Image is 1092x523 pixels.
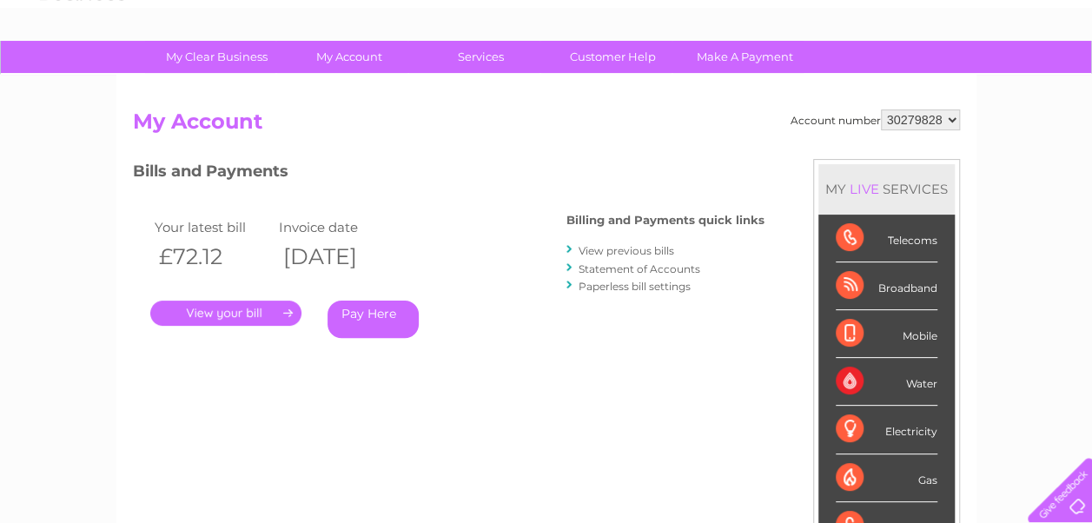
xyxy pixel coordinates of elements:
a: 0333 014 3131 [764,9,884,30]
a: Water [786,74,819,87]
div: Mobile [836,310,937,358]
a: Services [409,41,553,73]
a: My Account [277,41,420,73]
h3: Bills and Payments [133,159,764,189]
img: logo.png [38,45,127,98]
div: Clear Business is a trading name of Verastar Limited (registered in [GEOGRAPHIC_DATA] No. 3667643... [136,10,957,84]
div: Water [836,358,937,406]
td: Invoice date [275,215,400,239]
a: View previous bills [579,244,674,257]
a: Paperless bill settings [579,280,691,293]
a: Telecoms [878,74,930,87]
a: Customer Help [541,41,685,73]
div: Telecoms [836,215,937,262]
td: Your latest bill [150,215,275,239]
a: Pay Here [328,301,419,338]
div: Broadband [836,262,937,310]
a: Make A Payment [673,41,817,73]
a: Contact [976,74,1019,87]
div: MY SERVICES [818,164,955,214]
div: LIVE [846,181,883,197]
div: Electricity [836,406,937,453]
a: Energy [830,74,868,87]
div: Gas [836,454,937,502]
th: £72.12 [150,239,275,275]
a: My Clear Business [145,41,288,73]
h2: My Account [133,109,960,142]
th: [DATE] [275,239,400,275]
a: Log out [1035,74,1075,87]
a: . [150,301,301,326]
a: Blog [941,74,966,87]
div: Account number [791,109,960,130]
a: Statement of Accounts [579,262,700,275]
h4: Billing and Payments quick links [566,214,764,227]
